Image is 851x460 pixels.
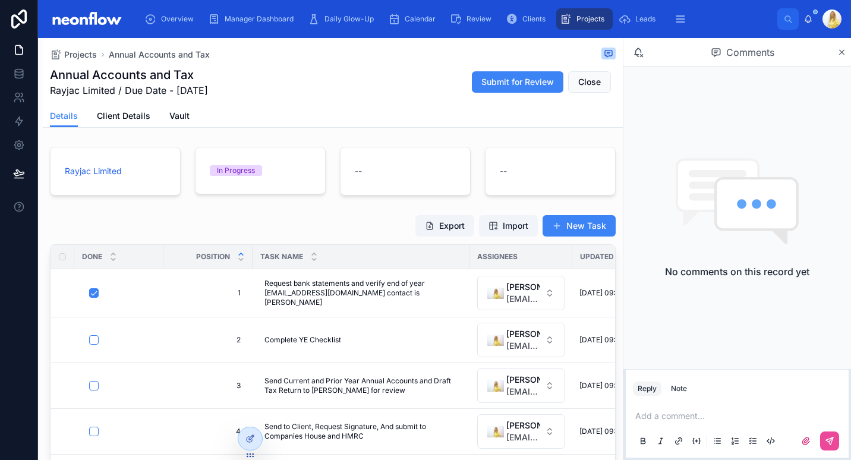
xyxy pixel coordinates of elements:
[175,381,241,390] span: 3
[64,49,97,61] span: Projects
[506,386,540,398] span: [EMAIL_ADDRESS][DOMAIN_NAME]
[666,382,692,396] button: Note
[260,252,303,261] span: Task Name
[726,45,774,59] span: Comments
[556,8,613,30] a: Projects
[50,110,78,122] span: Details
[506,293,540,305] span: [EMAIL_ADDRESS][DOMAIN_NAME]
[415,215,474,237] button: Export
[446,8,500,30] a: Review
[324,14,374,24] span: Daily Glow-Up
[384,8,444,30] a: Calendar
[635,14,655,24] span: Leads
[506,281,540,293] span: [PERSON_NAME]
[405,14,436,24] span: Calendar
[264,376,458,395] span: Send Current and Prior Year Annual Accounts and Draft Tax Return to [PERSON_NAME] for review
[633,382,661,396] button: Reply
[479,215,538,237] button: Import
[522,14,546,24] span: Clients
[506,420,540,431] span: [PERSON_NAME]
[576,14,604,24] span: Projects
[506,431,540,443] span: [EMAIL_ADDRESS][DOMAIN_NAME]
[477,368,565,403] button: Select Button
[579,288,624,298] span: [DATE] 09:24
[264,279,458,307] span: Request bank statements and verify end of year [EMAIL_ADDRESS][DOMAIN_NAME] contact is [PERSON_NAME]
[50,105,78,128] a: Details
[579,335,622,345] span: [DATE] 09:17
[225,14,294,24] span: Manager Dashboard
[615,8,664,30] a: Leads
[304,8,382,30] a: Daily Glow-Up
[217,165,255,176] div: In Progress
[477,414,565,449] button: Select Button
[502,8,554,30] a: Clients
[175,427,241,436] span: 4
[506,340,540,352] span: [EMAIL_ADDRESS][DOMAIN_NAME]
[82,252,102,261] span: Done
[477,323,565,357] button: Select Button
[578,76,601,88] span: Close
[579,381,622,390] span: [DATE] 09:19
[204,8,302,30] a: Manager Dashboard
[175,288,241,298] span: 1
[50,67,208,83] h1: Annual Accounts and Tax
[169,110,190,122] span: Vault
[665,264,809,279] h2: No comments on this record yet
[580,252,625,261] span: Updated at
[477,252,518,261] span: Assignees
[50,83,208,97] span: Rayjac Limited / Due Date - [DATE]
[97,110,150,122] span: Client Details
[161,14,194,24] span: Overview
[506,328,540,340] span: [PERSON_NAME]
[467,14,491,24] span: Review
[543,215,616,237] button: New Task
[141,8,202,30] a: Overview
[135,6,777,32] div: scrollable content
[264,422,458,441] span: Send to Client, Request Signature, And submit to Companies House and HMRC
[472,71,563,93] button: Submit for Review
[579,427,622,436] span: [DATE] 09:19
[65,165,122,177] a: Rayjac Limited
[671,384,687,393] div: Note
[175,335,241,345] span: 2
[500,165,507,177] span: --
[481,76,554,88] span: Submit for Review
[97,105,150,129] a: Client Details
[506,374,540,386] span: [PERSON_NAME]
[568,71,611,93] button: Close
[109,49,210,61] a: Annual Accounts and Tax
[477,276,565,310] button: Select Button
[196,252,230,261] span: Position
[169,105,190,129] a: Vault
[48,10,125,29] img: App logo
[503,220,528,232] span: Import
[355,165,362,177] span: --
[50,49,97,61] a: Projects
[264,335,341,345] span: Complete YE Checklist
